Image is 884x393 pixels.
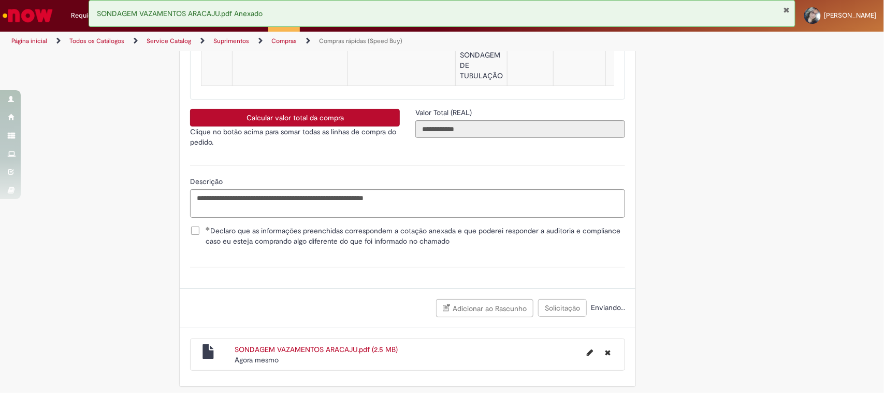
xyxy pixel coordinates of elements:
span: Somente leitura - Valor Total (REAL) [415,108,474,117]
time: 30/09/2025 09:00:12 [235,355,279,364]
td: SERVIÇO DE SONDAGEM DE TUBULAÇÃO [456,36,508,86]
td: 70002350 [348,36,456,86]
a: SONDAGEM VAZAMENTOS ARACAJU.pdf (2.5 MB) [235,345,398,354]
p: Clique no botão acima para somar todas as linhas de compra do pedido. [190,127,400,147]
ul: Trilhas de página [8,32,582,51]
input: Valor Total (REAL) [415,120,625,138]
span: Declaro que as informações preenchidas correspondem a cotação anexada e que poderei responder a a... [206,226,625,246]
td: Sim [233,36,348,86]
a: Compras rápidas (Speed Buy) [319,37,402,45]
span: Agora mesmo [235,355,279,364]
textarea: Descrição [190,189,625,218]
img: ServiceNow [1,5,54,26]
a: Todos os Catálogos [69,37,124,45]
span: SONDAGEM VAZAMENTOS ARACAJU.pdf Anexado [97,9,263,18]
span: Requisições [71,10,107,21]
td: 12.700,00 [554,36,606,86]
a: Compras [271,37,297,45]
a: Página inicial [11,37,47,45]
span: [PERSON_NAME] [824,11,876,20]
a: Service Catalog [147,37,191,45]
td: 1 [508,36,554,86]
a: Suprimentos [213,37,249,45]
td: 12.700,00 [606,36,672,86]
button: Excluir SONDAGEM VAZAMENTOS ARACAJU.pdf [599,344,617,361]
label: Somente leitura - Valor Total (REAL) [415,107,474,118]
span: Obrigatório Preenchido [206,227,210,231]
button: Editar nome de arquivo SONDAGEM VAZAMENTOS ARACAJU.pdf [581,344,599,361]
button: Calcular valor total da compra [190,109,400,127]
span: Descrição [190,177,225,186]
span: Enviando... [589,303,625,312]
button: Fechar Notificação [783,6,790,14]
